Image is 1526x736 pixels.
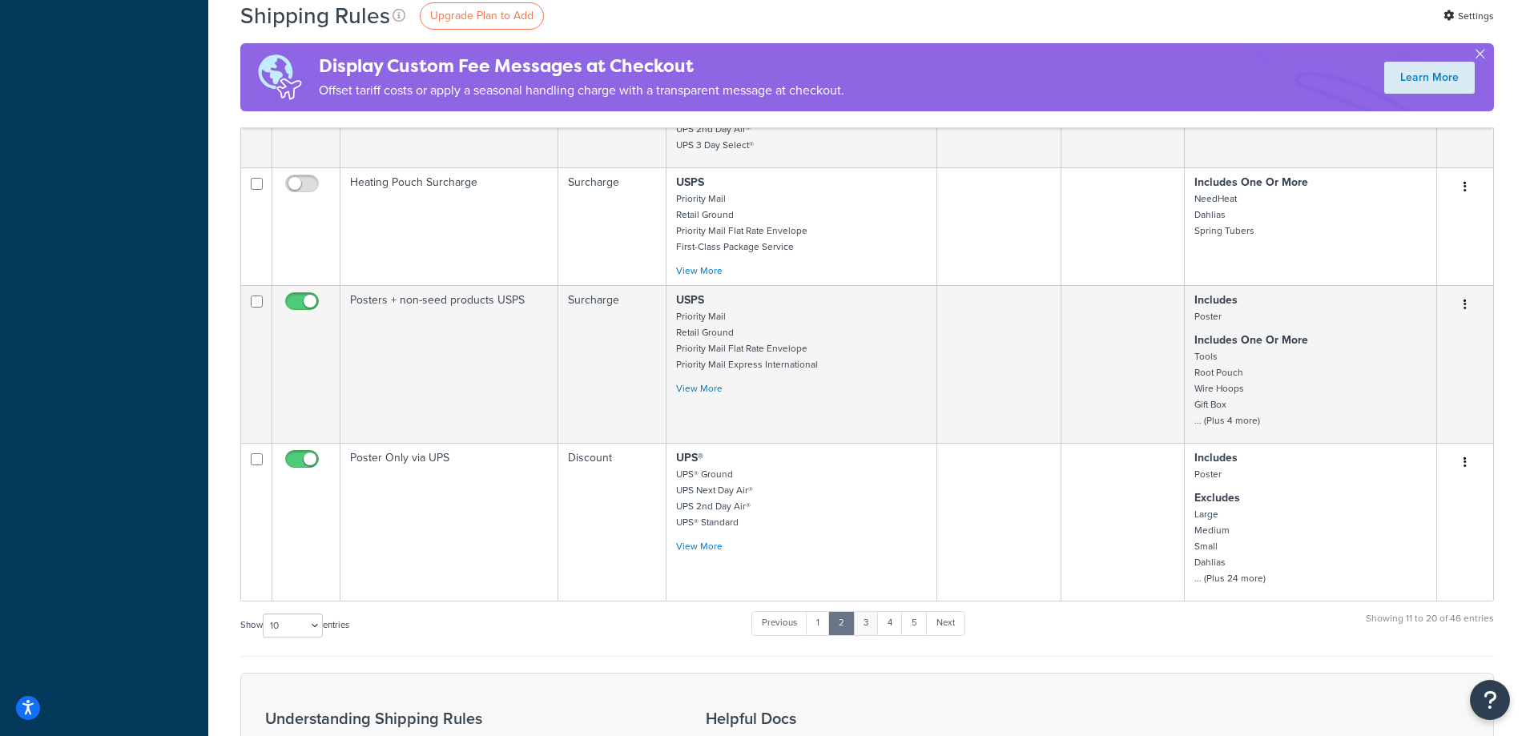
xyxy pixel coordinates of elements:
[1470,680,1510,720] button: Open Resource Center
[853,611,879,635] a: 3
[1194,489,1240,506] strong: Excludes
[1194,507,1266,585] small: Large Medium Small Dahlias ... (Plus 24 more)
[877,611,903,635] a: 4
[340,285,558,443] td: Posters + non-seed products USPS
[319,53,844,79] h4: Display Custom Fee Messages at Checkout
[1194,332,1308,348] strong: Includes One Or More
[676,449,703,466] strong: UPS®
[1194,191,1254,238] small: NeedHeat Dahlias Spring Tubers
[676,292,704,308] strong: USPS
[558,167,666,285] td: Surcharge
[340,167,558,285] td: Heating Pouch Surcharge
[751,611,807,635] a: Previous
[1194,349,1260,428] small: Tools Root Pouch Wire Hoops Gift Box ... (Plus 4 more)
[1194,467,1222,481] small: Poster
[1366,609,1494,644] div: Showing 11 to 20 of 46 entries
[676,309,818,372] small: Priority Mail Retail Ground Priority Mail Flat Rate Envelope Priority Mail Express International
[240,43,319,111] img: duties-banner-06bc72dcb5fe05cb3f9472aba00be2ae8eb53ab6f0d8bb03d382ba314ac3c341.png
[1384,62,1475,94] a: Learn More
[319,79,844,102] p: Offset tariff costs or apply a seasonal handling charge with a transparent message at checkout.
[806,611,830,635] a: 1
[676,381,723,396] a: View More
[1443,5,1494,27] a: Settings
[676,191,807,254] small: Priority Mail Retail Ground Priority Mail Flat Rate Envelope First-Class Package Service
[430,7,533,24] span: Upgrade Plan to Add
[340,443,558,601] td: Poster Only via UPS
[1194,449,1238,466] strong: Includes
[828,611,855,635] a: 2
[558,285,666,443] td: Surcharge
[240,613,349,637] label: Show entries
[676,467,753,529] small: UPS® Ground UPS Next Day Air® UPS 2nd Day Air® UPS® Standard
[263,613,323,637] select: Showentries
[901,611,928,635] a: 5
[706,710,968,727] h3: Helpful Docs
[926,611,965,635] a: Next
[558,443,666,601] td: Discount
[1194,292,1238,308] strong: Includes
[1194,174,1308,191] strong: Includes One Or More
[676,263,723,278] a: View More
[420,2,544,30] a: Upgrade Plan to Add
[1194,309,1222,324] small: Poster
[265,710,666,727] h3: Understanding Shipping Rules
[676,539,723,553] a: View More
[676,174,704,191] strong: USPS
